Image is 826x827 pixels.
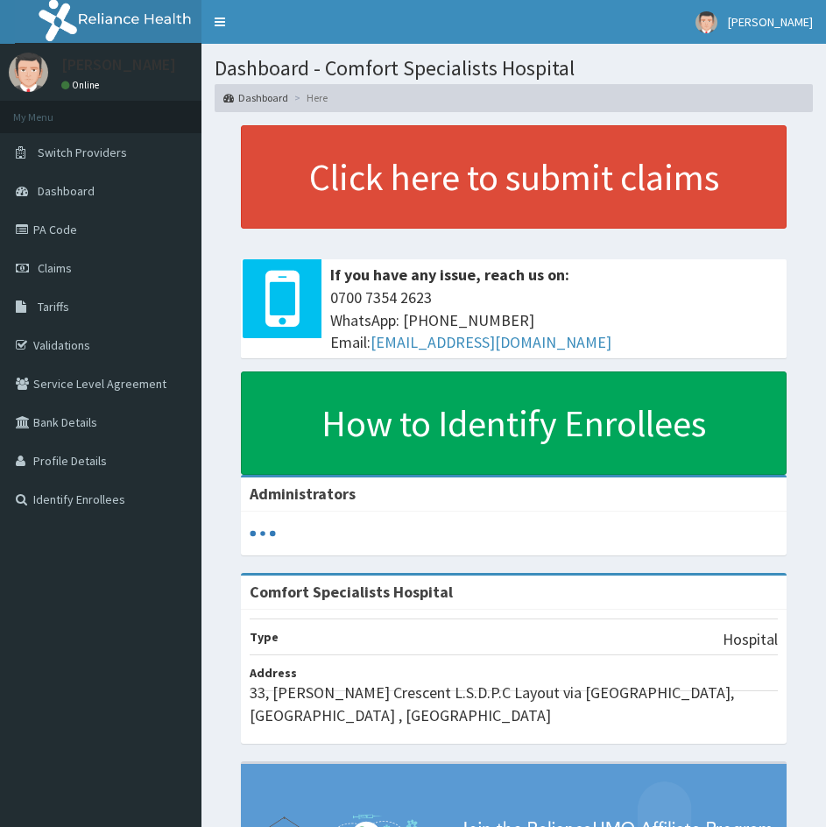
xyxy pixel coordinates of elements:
strong: Comfort Specialists Hospital [250,582,453,602]
svg: audio-loading [250,520,276,547]
span: [PERSON_NAME] [728,14,813,30]
b: Type [250,629,279,645]
b: Address [250,665,297,681]
a: Click here to submit claims [241,125,787,229]
a: How to Identify Enrollees [241,371,787,475]
a: Online [61,79,103,91]
a: Dashboard [223,90,288,105]
b: If you have any issue, reach us on: [330,265,569,285]
li: Here [290,90,328,105]
img: User Image [9,53,48,92]
span: Dashboard [38,183,95,199]
span: 0700 7354 2623 WhatsApp: [PHONE_NUMBER] Email: [330,286,778,354]
span: Switch Providers [38,145,127,160]
img: User Image [695,11,717,33]
span: Claims [38,260,72,276]
b: Administrators [250,484,356,504]
p: Hospital [723,628,778,651]
a: [EMAIL_ADDRESS][DOMAIN_NAME] [371,332,611,352]
h1: Dashboard - Comfort Specialists Hospital [215,57,813,80]
p: 33, [PERSON_NAME] Crescent L.S.D.P.C Layout via [GEOGRAPHIC_DATA], [GEOGRAPHIC_DATA] , [GEOGRAPHI... [250,682,778,726]
p: [PERSON_NAME] [61,57,176,73]
span: Tariffs [38,299,69,315]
